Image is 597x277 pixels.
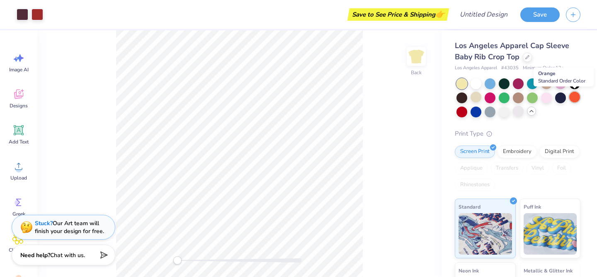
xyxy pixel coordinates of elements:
[526,162,549,175] div: Vinyl
[455,129,580,138] div: Print Type
[455,146,495,158] div: Screen Print
[459,213,512,255] img: Standard
[459,202,481,211] span: Standard
[35,219,53,227] strong: Stuck?
[349,8,447,21] div: Save to See Price & Shipping
[520,7,560,22] button: Save
[490,162,524,175] div: Transfers
[524,266,573,275] span: Metallic & Glitter Ink
[538,78,585,84] span: Standard Order Color
[9,66,29,73] span: Image AI
[453,6,514,23] input: Untitled Design
[9,138,29,145] span: Add Text
[455,162,488,175] div: Applique
[411,69,422,76] div: Back
[524,213,577,255] img: Puff Ink
[498,146,537,158] div: Embroidery
[173,256,182,265] div: Accessibility label
[523,65,564,72] span: Minimum Order: 12 +
[10,175,27,181] span: Upload
[501,65,519,72] span: # 43035
[534,68,594,87] div: Orange
[10,102,28,109] span: Designs
[552,162,571,175] div: Foil
[50,251,85,259] span: Chat with us.
[408,48,425,65] img: Back
[459,266,479,275] span: Neon Ink
[5,247,32,260] span: Clipart & logos
[35,219,104,235] div: Our Art team will finish your design for free.
[455,179,495,191] div: Rhinestones
[539,146,580,158] div: Digital Print
[12,211,25,217] span: Greek
[455,65,497,72] span: Los Angeles Apparel
[20,251,50,259] strong: Need help?
[435,9,444,19] span: 👉
[524,202,541,211] span: Puff Ink
[455,41,569,62] span: Los Angeles Apparel Cap Sleeve Baby Rib Crop Top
